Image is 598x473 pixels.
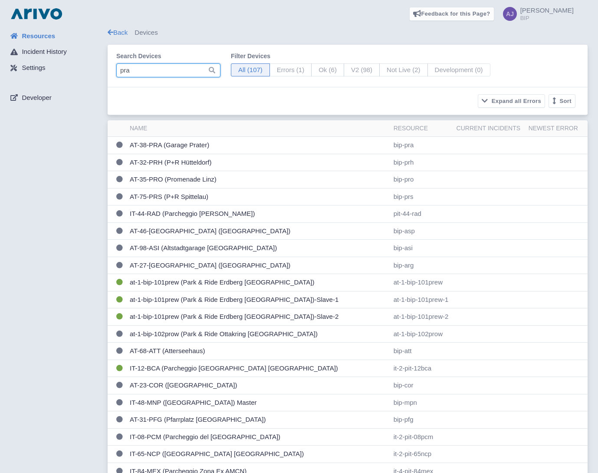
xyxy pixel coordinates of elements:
[126,325,390,343] td: at-1-bip-102prow (Park & Ride Ottakring [GEOGRAPHIC_DATA])
[126,188,390,205] td: AT-75-PRS (P+R Spittelau)
[116,52,220,61] label: Search Devices
[126,411,390,429] td: AT-31-PFG (Pfarrplatz [GEOGRAPHIC_DATA])
[126,428,390,446] td: IT-08-PCM (Parcheggio del [GEOGRAPHIC_DATA])
[231,52,490,61] label: Filter Devices
[126,343,390,360] td: AT-68-ATT (Atterseehaus)
[126,205,390,223] td: IT-44-RAD (Parcheggio [PERSON_NAME])
[390,240,453,257] td: bip-asi
[3,44,108,60] a: Incident History
[9,7,64,21] img: logo
[126,446,390,463] td: IT-65-NCP ([GEOGRAPHIC_DATA] [GEOGRAPHIC_DATA])
[344,63,380,77] span: V2 (98)
[126,240,390,257] td: AT-98-ASI (Altstadtgarage [GEOGRAPHIC_DATA])
[390,325,453,343] td: at-1-bip-102prow
[379,63,428,77] span: Not Live (2)
[311,63,344,77] span: Ok (6)
[108,28,588,38] div: Devices
[390,394,453,411] td: bip-mpn
[126,257,390,274] td: AT-27-[GEOGRAPHIC_DATA] ([GEOGRAPHIC_DATA])
[478,94,545,108] button: Expand all Errors
[390,446,453,463] td: it-2-pit-65ncp
[126,291,390,308] td: at-1-bip-101prew (Park & Ride Erdberg [GEOGRAPHIC_DATA])-Slave-1
[390,343,453,360] td: bip-att
[390,222,453,240] td: bip-asp
[390,377,453,394] td: bip-cor
[126,120,390,137] th: Name
[390,274,453,291] td: at-1-bip-101prew
[22,31,55,41] span: Resources
[390,257,453,274] td: bip-arg
[22,93,51,103] span: Developer
[22,63,45,73] span: Settings
[116,63,220,77] input: Search…
[126,394,390,411] td: IT-48-MNP ([GEOGRAPHIC_DATA]) Master
[520,15,574,21] small: BIP
[549,94,575,108] button: Sort
[525,120,588,137] th: Newest Error
[390,171,453,189] td: bip-pro
[453,120,525,137] th: Current Incidents
[390,205,453,223] td: pit-44-rad
[390,291,453,308] td: at-1-bip-101prew-1
[390,154,453,171] td: bip-prh
[126,308,390,326] td: at-1-bip-101prew (Park & Ride Erdberg [GEOGRAPHIC_DATA])-Slave-2
[126,137,390,154] td: AT-38-PRA (Garage Prater)
[126,222,390,240] td: AT-46-[GEOGRAPHIC_DATA] ([GEOGRAPHIC_DATA])
[126,154,390,171] td: AT-32-PRH (P+R Hütteldorf)
[409,7,494,21] a: Feedback for this Page?
[3,28,108,44] a: Resources
[390,308,453,326] td: at-1-bip-101prew-2
[427,63,490,77] span: Development (0)
[22,47,66,57] span: Incident History
[390,428,453,446] td: it-2-pit-08pcm
[390,411,453,429] td: bip-pfg
[3,89,108,106] a: Developer
[108,29,128,36] a: Back
[520,7,574,14] span: [PERSON_NAME]
[269,63,312,77] span: Errors (1)
[390,120,453,137] th: Resource
[498,7,574,21] a: [PERSON_NAME] BIP
[231,63,270,77] span: All (107)
[126,274,390,291] td: at-1-bip-101prew (Park & Ride Erdberg [GEOGRAPHIC_DATA])
[390,188,453,205] td: bip-prs
[126,377,390,394] td: AT-23-COR ([GEOGRAPHIC_DATA])
[126,171,390,189] td: AT-35-PRO (Promenade Linz)
[126,360,390,377] td: IT-12-BCA (Parcheggio [GEOGRAPHIC_DATA] [GEOGRAPHIC_DATA])
[390,360,453,377] td: it-2-pit-12bca
[390,137,453,154] td: bip-pra
[3,60,108,76] a: Settings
